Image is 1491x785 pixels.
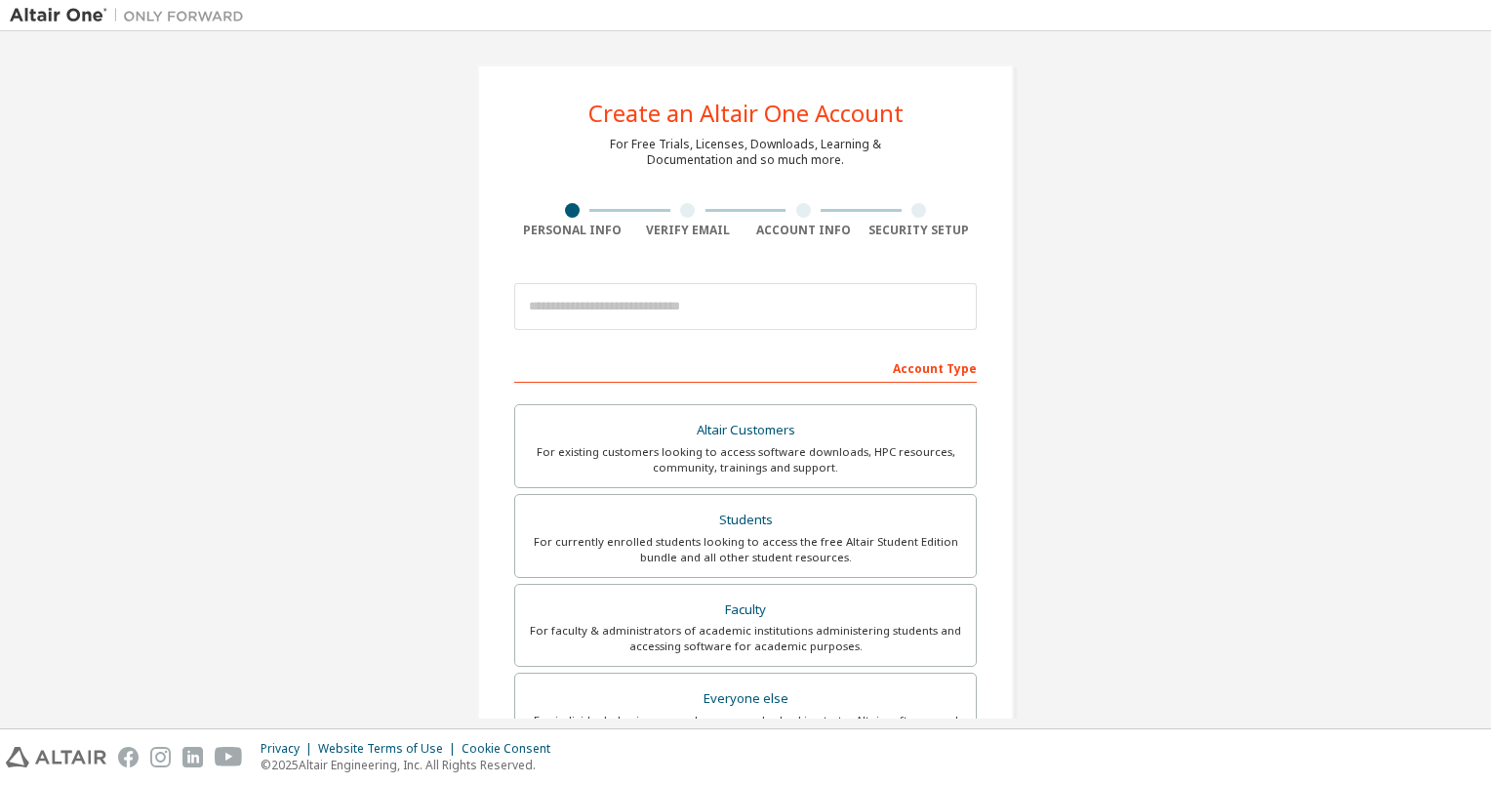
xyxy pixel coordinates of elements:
div: Privacy [261,741,318,757]
div: For existing customers looking to access software downloads, HPC resources, community, trainings ... [527,444,964,475]
img: instagram.svg [150,747,171,767]
div: Account Info [745,223,862,238]
div: Website Terms of Use [318,741,462,757]
div: Altair Customers [527,417,964,444]
p: © 2025 Altair Engineering, Inc. All Rights Reserved. [261,757,562,773]
div: Account Type [514,351,977,383]
img: linkedin.svg [182,747,203,767]
div: Create an Altair One Account [588,102,904,125]
div: For individuals, businesses and everyone else looking to try Altair software and explore our prod... [527,713,964,744]
div: Faculty [527,597,964,624]
div: Personal Info [514,223,630,238]
img: altair_logo.svg [6,747,106,767]
div: Everyone else [527,685,964,713]
img: facebook.svg [118,747,139,767]
img: youtube.svg [215,747,243,767]
div: Students [527,507,964,534]
div: Verify Email [630,223,746,238]
img: Altair One [10,6,254,25]
div: Cookie Consent [462,741,562,757]
div: For Free Trials, Licenses, Downloads, Learning & Documentation and so much more. [610,137,881,168]
div: For currently enrolled students looking to access the free Altair Student Edition bundle and all ... [527,534,964,565]
div: For faculty & administrators of academic institutions administering students and accessing softwa... [527,623,964,654]
div: Security Setup [862,223,978,238]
